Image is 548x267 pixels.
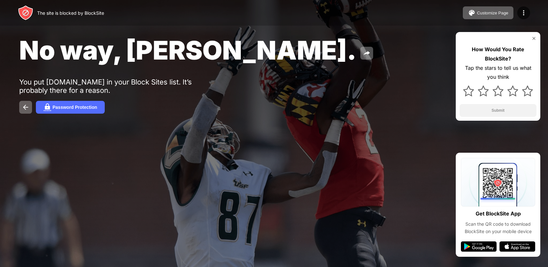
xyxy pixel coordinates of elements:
div: Scan the QR code to download BlockSite on your mobile device [461,221,535,235]
button: Password Protection [36,101,105,114]
img: header-logo.svg [18,5,33,20]
img: app-store.svg [499,241,535,252]
div: You put [DOMAIN_NAME] in your Block Sites list. It’s probably there for a reason. [19,78,217,94]
div: Tap the stars to tell us what you think [460,63,536,82]
button: Customize Page [463,6,513,19]
img: pallet.svg [468,9,476,17]
div: Get BlockSite App [476,209,521,218]
img: star.svg [493,85,503,96]
img: menu-icon.svg [520,9,528,17]
div: The site is blocked by BlockSite [37,10,104,16]
span: No way, [PERSON_NAME]. [19,35,356,66]
img: star.svg [522,85,533,96]
img: password.svg [44,103,51,111]
img: qrcode.svg [461,158,535,206]
img: rate-us-close.svg [531,36,536,41]
div: How Would You Rate BlockSite? [460,45,536,63]
div: Customize Page [477,11,508,15]
div: Password Protection [53,105,97,110]
img: star.svg [478,85,489,96]
img: google-play.svg [461,241,497,252]
button: Submit [460,104,536,117]
img: back.svg [22,103,29,111]
img: star.svg [507,85,518,96]
img: share.svg [363,49,371,57]
img: star.svg [463,85,474,96]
